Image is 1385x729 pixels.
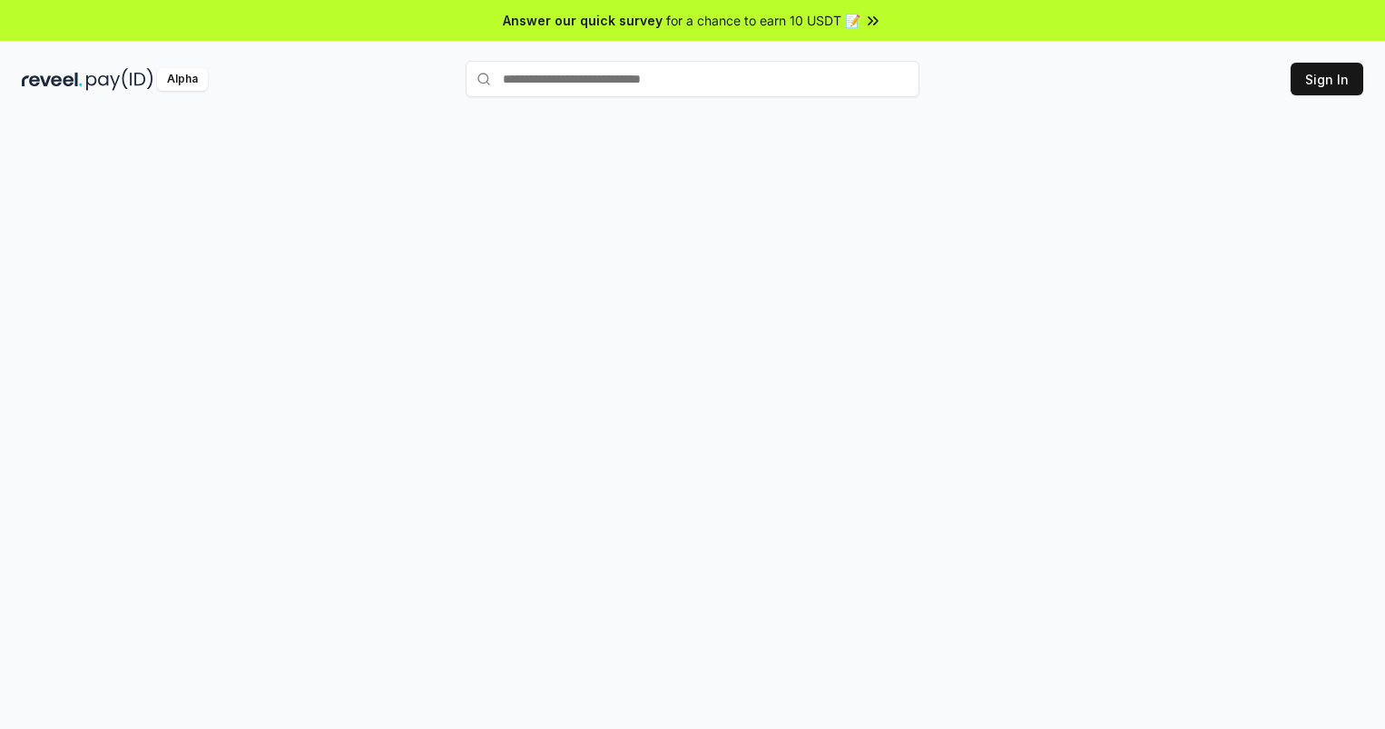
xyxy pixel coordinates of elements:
img: reveel_dark [22,68,83,91]
img: pay_id [86,68,153,91]
span: for a chance to earn 10 USDT 📝 [666,11,860,30]
div: Alpha [157,68,208,91]
span: Answer our quick survey [503,11,663,30]
button: Sign In [1291,63,1363,95]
